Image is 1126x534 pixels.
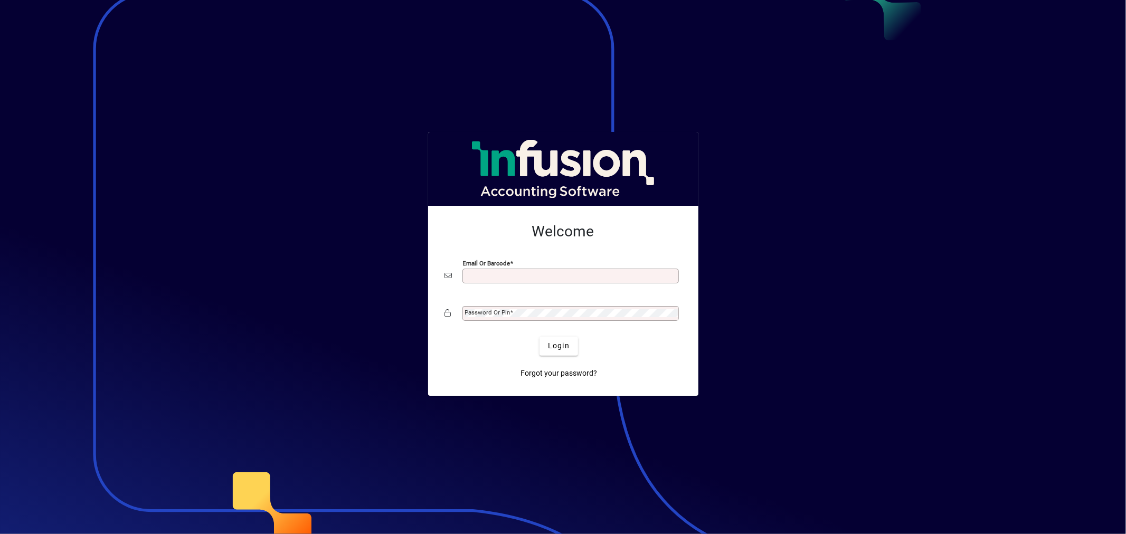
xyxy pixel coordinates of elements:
span: Forgot your password? [521,368,597,379]
a: Forgot your password? [516,364,601,383]
h2: Welcome [445,223,682,241]
button: Login [540,337,578,356]
mat-label: Password or Pin [465,309,510,316]
mat-label: Email or Barcode [463,259,510,266]
span: Login [548,340,570,351]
